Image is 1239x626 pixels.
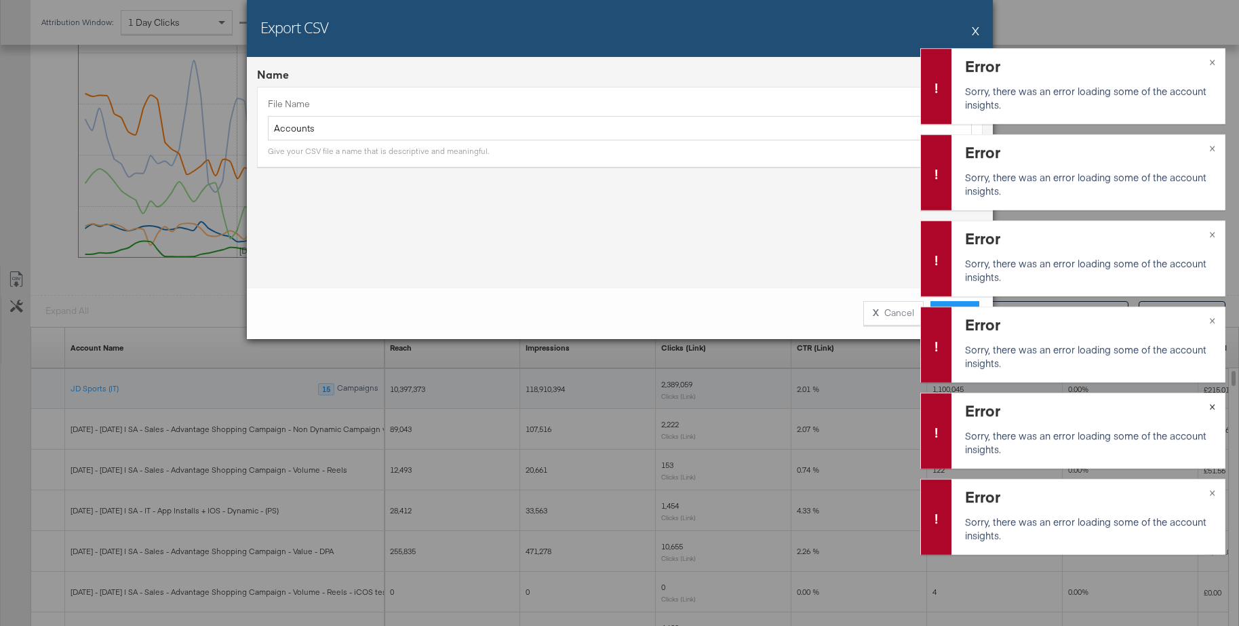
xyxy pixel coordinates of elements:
p: Sorry, there was an error loading some of the account insights. [965,343,1208,370]
button: × [1200,221,1225,246]
strong: X [873,307,879,319]
span: × [1209,139,1215,155]
button: × [1200,480,1225,504]
div: Error [965,314,1208,335]
span: × [1209,397,1215,413]
p: Sorry, there was an error loading some of the account insights. [965,429,1208,456]
div: Error [965,228,1208,249]
div: Give your CSV file a name that is descriptive and meaningful. [268,146,489,157]
p: Sorry, there was an error loading some of the account insights. [965,84,1208,111]
button: × [1200,307,1225,332]
button: X [972,17,979,44]
span: × [1209,225,1215,241]
span: × [1209,311,1215,327]
div: Error [965,142,1208,163]
label: File Name [268,98,972,111]
span: × [1209,53,1215,69]
p: Sorry, there was an error loading some of the account insights. [965,256,1208,283]
button: × [1200,393,1225,418]
p: Sorry, there was an error loading some of the account insights. [965,170,1208,197]
button: × [1200,135,1225,159]
span: × [1209,484,1215,499]
div: Error [965,486,1208,507]
p: Sorry, there was an error loading some of the account insights. [965,515,1208,542]
button: XCancel [863,301,924,326]
div: Error [965,56,1208,77]
div: Name [257,67,983,83]
div: Error [965,400,1208,421]
button: × [1200,49,1225,73]
h2: Export CSV [260,17,328,37]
